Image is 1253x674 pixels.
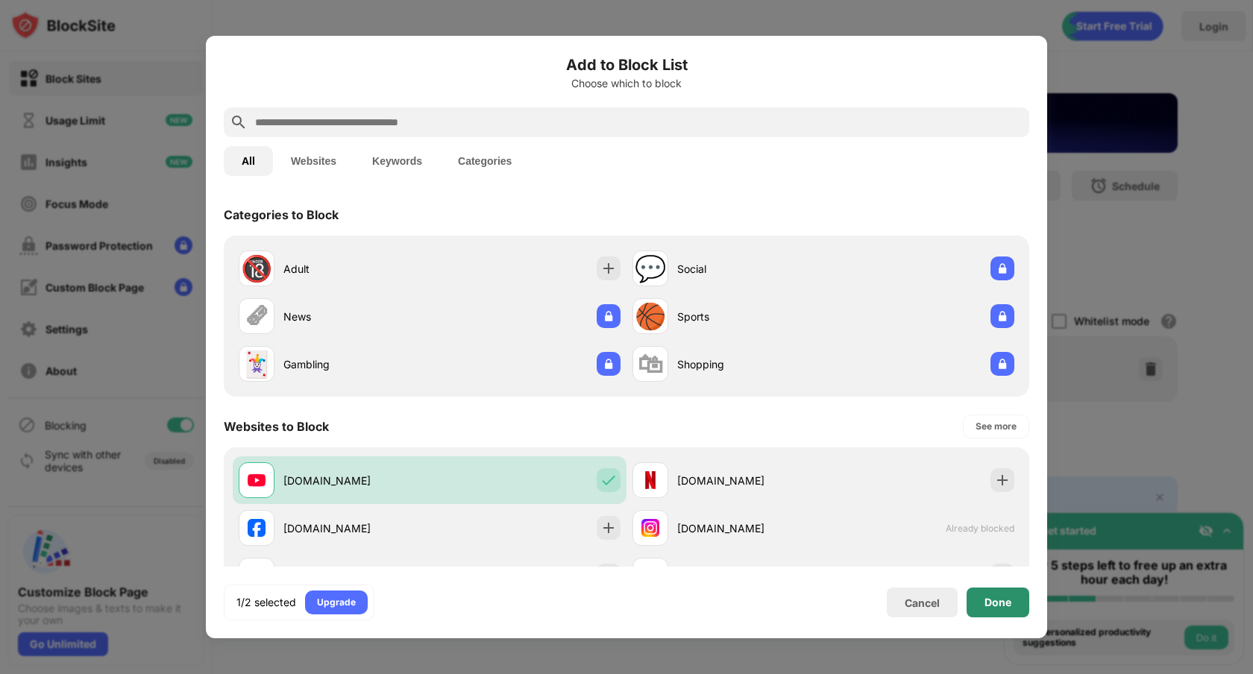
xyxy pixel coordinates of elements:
div: Cancel [905,596,940,609]
img: favicons [641,471,659,489]
div: 🔞 [241,253,272,284]
span: Already blocked [946,523,1014,534]
div: Categories to Block [224,207,339,222]
div: Social [677,261,823,277]
div: Websites to Block [224,419,329,434]
div: 🗞 [244,301,269,332]
div: 🛍 [638,349,663,379]
div: 💬 [635,253,666,284]
div: [DOMAIN_NAME] [283,520,430,536]
button: Keywords [354,146,440,176]
div: Upgrade [317,595,356,610]
img: favicons [641,519,659,537]
div: [DOMAIN_NAME] [283,473,430,488]
div: 🃏 [241,349,272,379]
div: News [283,309,430,324]
img: search.svg [230,113,248,131]
button: Categories [440,146,530,176]
div: Adult [283,261,430,277]
div: See more [976,419,1017,434]
div: Gambling [283,356,430,372]
img: favicons [248,471,266,489]
div: Done [984,596,1011,608]
div: [DOMAIN_NAME] [677,520,823,536]
div: Choose which to block [224,78,1029,89]
h6: Add to Block List [224,54,1029,76]
button: All [224,146,273,176]
div: [DOMAIN_NAME] [677,473,823,488]
img: favicons [248,519,266,537]
div: 🏀 [635,301,666,332]
div: 1/2 selected [236,595,296,610]
div: Shopping [677,356,823,372]
div: Sports [677,309,823,324]
button: Websites [273,146,354,176]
